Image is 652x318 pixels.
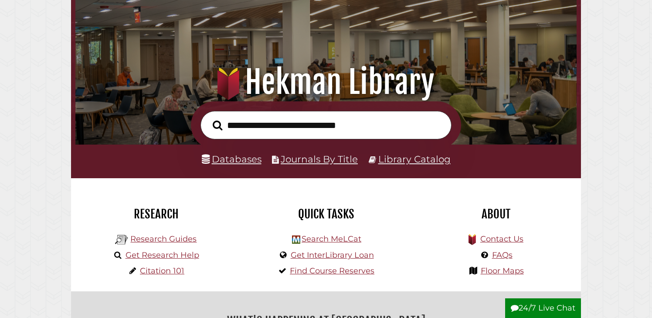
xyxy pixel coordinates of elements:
h2: Research [78,207,234,221]
img: Hekman Library Logo [115,233,128,246]
button: Search [208,118,227,133]
a: Get InterLibrary Loan [291,250,374,260]
h2: About [418,207,574,221]
a: Library Catalog [378,153,451,165]
a: Find Course Reserves [290,266,374,276]
a: Contact Us [480,234,523,244]
a: Get Research Help [126,250,199,260]
h1: Hekman Library [85,63,567,101]
img: Hekman Library Logo [292,235,300,244]
a: Journals By Title [281,153,358,165]
a: FAQs [492,250,513,260]
a: Floor Maps [481,266,524,276]
a: Search MeLCat [302,234,361,244]
a: Research Guides [130,234,197,244]
a: Databases [202,153,261,165]
i: Search [213,120,222,131]
a: Citation 101 [140,266,184,276]
h2: Quick Tasks [248,207,404,221]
